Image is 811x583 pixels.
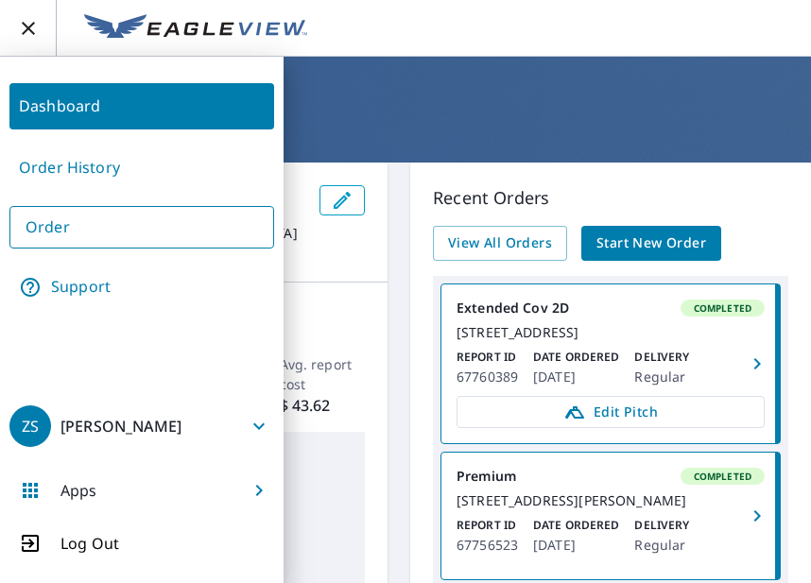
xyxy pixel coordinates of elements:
p: [DATE] [533,534,619,557]
p: Recent Orders [433,185,788,211]
span: Start New Order [596,231,706,255]
button: Log Out [9,532,274,555]
p: Apps [60,479,97,502]
h1: Dashboard [23,110,788,148]
p: [PERSON_NAME] [60,416,181,437]
p: Delivery [634,349,689,366]
button: Apps [9,468,274,513]
a: Dashboard [9,83,274,129]
button: ZS[PERSON_NAME] [9,403,274,449]
div: Extended Cov 2D [457,300,765,317]
p: $ 43.62 [280,394,366,417]
p: Date Ordered [533,517,619,534]
div: [STREET_ADDRESS][PERSON_NAME] [457,492,765,509]
span: Edit Pitch [469,401,752,423]
span: Completed [682,301,763,315]
p: Date Ordered [533,349,619,366]
span: Completed [682,470,763,483]
a: Support [9,264,274,311]
a: Order History [9,145,274,191]
a: Order [9,206,274,249]
p: Avg. report cost [280,354,366,394]
p: Report ID [457,349,518,366]
span: View All Orders [448,231,552,255]
p: Report ID [457,517,518,534]
p: Regular [634,366,689,388]
div: Premium [457,468,765,485]
img: EV Logo [84,14,307,43]
p: 67760389 [457,366,518,388]
div: ZS [9,405,51,447]
p: [DATE] [533,366,619,388]
p: Regular [634,534,689,557]
p: Delivery [634,517,689,534]
p: Log Out [60,532,119,555]
div: [STREET_ADDRESS] [457,324,765,341]
p: 67756523 [457,534,518,557]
